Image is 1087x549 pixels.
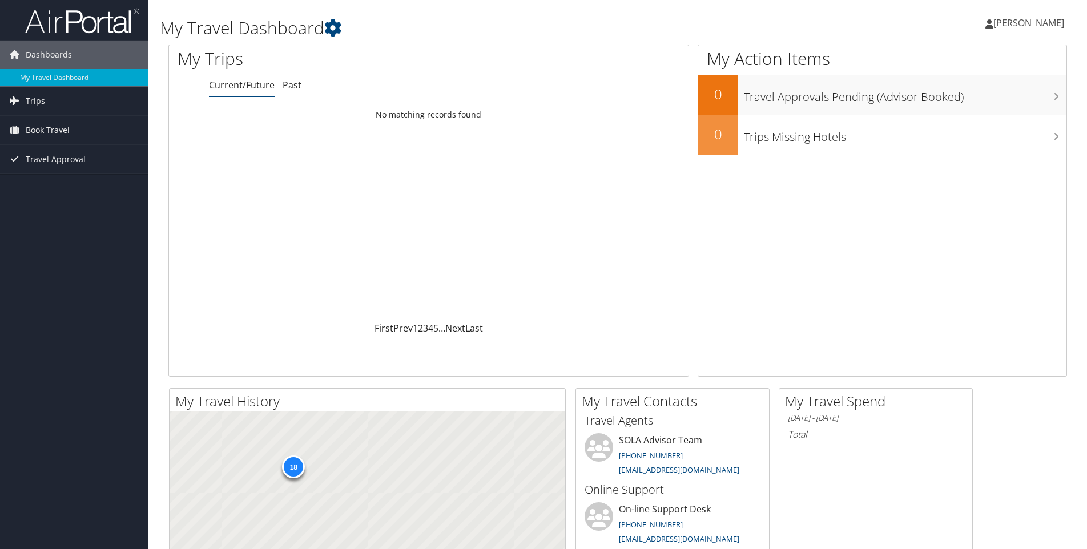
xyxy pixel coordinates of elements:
a: 5 [433,322,438,334]
div: 18 [282,455,305,478]
h2: My Travel Contacts [582,391,769,411]
span: … [438,322,445,334]
h6: [DATE] - [DATE] [788,413,964,423]
li: SOLA Advisor Team [579,433,766,480]
h1: My Trips [178,47,464,71]
a: 1 [413,322,418,334]
a: [EMAIL_ADDRESS][DOMAIN_NAME] [619,534,739,544]
a: Current/Future [209,79,275,91]
a: 0Travel Approvals Pending (Advisor Booked) [698,75,1066,115]
span: Dashboards [26,41,72,69]
li: On-line Support Desk [579,502,766,549]
img: airportal-logo.png [25,7,139,34]
h3: Travel Agents [585,413,760,429]
h2: 0 [698,84,738,104]
a: [PHONE_NUMBER] [619,519,683,530]
h2: 0 [698,124,738,144]
a: [PERSON_NAME] [985,6,1076,40]
h2: My Travel Spend [785,391,972,411]
a: First [375,322,393,334]
a: 4 [428,322,433,334]
a: Prev [393,322,413,334]
a: Past [283,79,301,91]
span: Trips [26,87,45,115]
td: No matching records found [169,104,689,125]
h2: My Travel History [175,391,565,411]
h1: My Action Items [698,47,1066,71]
h6: Total [788,428,964,441]
span: Book Travel [26,116,70,144]
a: 3 [423,322,428,334]
a: [PHONE_NUMBER] [619,450,683,461]
h1: My Travel Dashboard [160,16,770,40]
h3: Travel Approvals Pending (Advisor Booked) [744,83,1066,105]
h3: Trips Missing Hotels [744,123,1066,145]
a: 0Trips Missing Hotels [698,115,1066,155]
a: Next [445,322,465,334]
h3: Online Support [585,482,760,498]
a: 2 [418,322,423,334]
span: Travel Approval [26,145,86,173]
a: [EMAIL_ADDRESS][DOMAIN_NAME] [619,465,739,475]
a: Last [465,322,483,334]
span: [PERSON_NAME] [993,17,1064,29]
